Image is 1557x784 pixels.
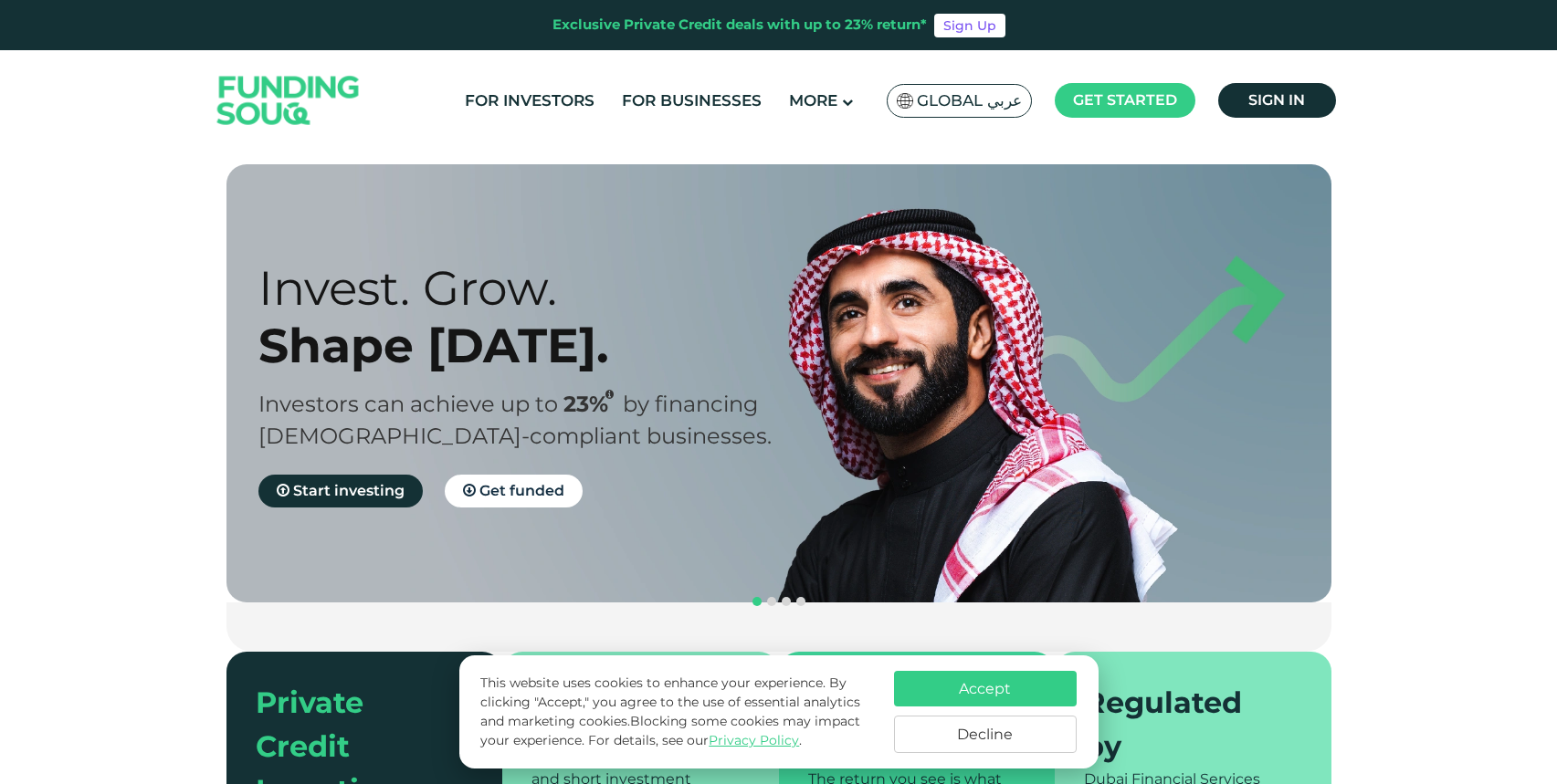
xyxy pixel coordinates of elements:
a: Get funded [445,475,583,507]
button: Decline [894,716,1077,753]
a: For Businesses [617,86,766,116]
p: This website uses cookies to enhance your experience. By clicking "Accept," you agree to the use ... [480,674,875,750]
a: Sign in [1218,83,1336,118]
span: Global عربي [917,90,1022,111]
span: Start investing [293,482,405,499]
span: For details, see our . [588,732,802,748]
span: Sign in [1248,91,1305,109]
span: More [789,91,837,110]
button: navigation [794,594,808,609]
div: Regulated by [1084,681,1280,768]
a: For Investors [460,86,599,116]
i: 23% IRR (expected) ~ 15% Net yield (expected) [605,390,614,400]
div: Exclusive Private Credit deals with up to 23% return* [552,15,927,36]
a: Start investing [258,475,423,507]
div: Shape [DATE]. [258,317,811,374]
span: Get funded [479,482,564,499]
img: Logo [199,55,378,147]
img: SA Flag [897,93,913,109]
div: Invest. Grow. [258,259,811,317]
span: Get started [1073,91,1177,109]
button: navigation [779,594,794,609]
span: Investors can achieve up to [258,391,558,417]
a: Sign Up [934,14,1005,37]
button: Accept [894,671,1077,706]
span: Blocking some cookies may impact your experience. [480,713,860,748]
button: navigation [750,594,764,609]
span: 23% [563,391,623,417]
a: Privacy Policy [709,732,799,748]
button: navigation [764,594,779,609]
